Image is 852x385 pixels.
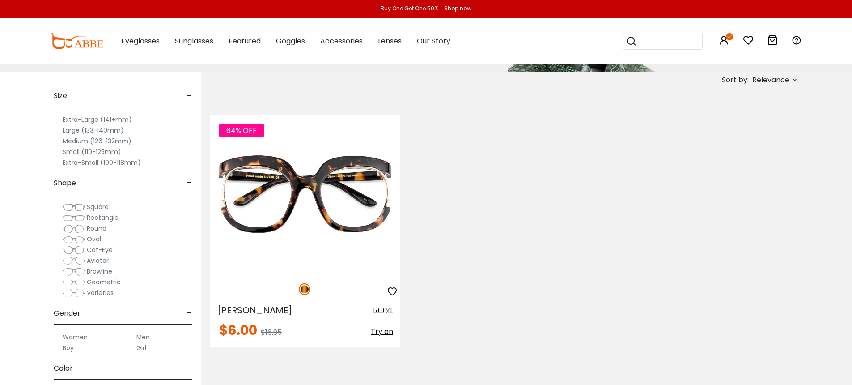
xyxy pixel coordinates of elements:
[371,326,393,337] span: Try on
[210,115,400,274] img: Tortoise Johnson - Plastic ,Universal Bridge Fit
[440,4,471,12] a: Shop now
[63,136,131,146] label: Medium (126-132mm)
[87,202,109,211] span: Square
[63,267,85,276] img: Browline.png
[229,36,261,46] span: Featured
[386,306,393,317] div: XL
[299,283,310,295] img: Tortoise
[136,342,146,353] label: Girl
[87,267,112,276] span: Browline
[217,304,292,317] span: [PERSON_NAME]
[121,36,160,46] span: Eyeglasses
[87,235,101,244] span: Oval
[136,332,150,342] label: Men
[373,308,384,315] img: size ruler
[381,4,438,13] div: Buy One Get One 50%
[63,288,85,298] img: Varieties.png
[378,36,402,46] span: Lenses
[187,85,192,107] span: -
[320,36,363,46] span: Accessories
[63,278,85,287] img: Geometric.png
[87,288,114,297] span: Varieties
[417,36,450,46] span: Our Story
[87,245,113,254] span: Cat-Eye
[87,256,109,265] span: Aviator
[219,124,264,137] span: 64% OFF
[63,342,74,353] label: Boy
[219,321,257,340] span: $6.00
[752,72,789,88] span: Relevance
[87,278,121,287] span: Geometric
[63,224,85,233] img: Round.png
[175,36,213,46] span: Sunglasses
[54,85,67,107] span: Size
[54,172,76,194] span: Shape
[63,235,85,244] img: Oval.png
[261,327,282,338] span: $16.95
[63,146,121,157] label: Small (119-125mm)
[63,214,85,222] img: Rectangle.png
[63,125,124,136] label: Large (133-140mm)
[63,332,88,342] label: Women
[63,257,85,265] img: Aviator.png
[54,358,73,379] span: Color
[54,303,81,324] span: Gender
[444,4,471,13] div: Shop now
[187,358,192,379] span: -
[187,303,192,324] span: -
[722,75,749,85] span: Sort by:
[371,324,393,340] button: Try on
[63,157,141,168] label: Extra-Small (100-118mm)
[87,224,106,233] span: Round
[51,33,103,49] img: abbeglasses.com
[63,203,85,212] img: Square.png
[87,213,119,222] span: Rectangle
[63,114,132,125] label: Extra-Large (141+mm)
[63,246,85,255] img: Cat-Eye.png
[187,172,192,194] span: -
[276,36,305,46] span: Goggles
